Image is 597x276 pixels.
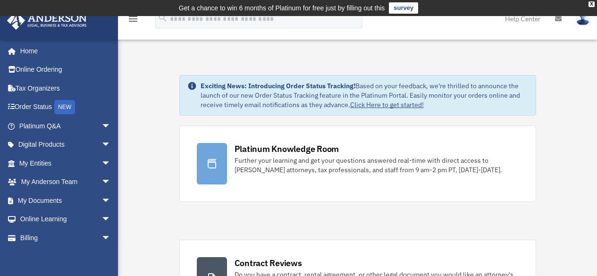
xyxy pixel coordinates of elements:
[201,82,355,90] strong: Exciting News: Introducing Order Status Tracking!
[7,135,125,154] a: Digital Productsarrow_drop_down
[54,100,75,114] div: NEW
[4,11,90,30] img: Anderson Advisors Platinum Portal
[127,13,139,25] i: menu
[7,210,125,229] a: Online Learningarrow_drop_down
[235,257,302,269] div: Contract Reviews
[7,191,125,210] a: My Documentsarrow_drop_down
[589,1,595,7] div: close
[127,17,139,25] a: menu
[7,42,120,60] a: Home
[389,2,418,14] a: survey
[101,117,120,136] span: arrow_drop_down
[7,60,125,79] a: Online Ordering
[235,143,339,155] div: Platinum Knowledge Room
[101,210,120,229] span: arrow_drop_down
[350,100,424,109] a: Click Here to get started!
[235,156,519,175] div: Further your learning and get your questions answered real-time with direct access to [PERSON_NAM...
[7,98,125,117] a: Order StatusNEW
[201,81,528,109] div: Based on your feedback, we're thrilled to announce the launch of our new Order Status Tracking fe...
[101,228,120,248] span: arrow_drop_down
[101,135,120,155] span: arrow_drop_down
[179,2,385,14] div: Get a chance to win 6 months of Platinum for free just by filling out this
[158,13,168,23] i: search
[7,173,125,192] a: My Anderson Teamarrow_drop_down
[7,79,125,98] a: Tax Organizers
[101,154,120,173] span: arrow_drop_down
[576,12,590,25] img: User Pic
[101,191,120,210] span: arrow_drop_down
[7,117,125,135] a: Platinum Q&Aarrow_drop_down
[7,154,125,173] a: My Entitiesarrow_drop_down
[101,173,120,192] span: arrow_drop_down
[179,125,536,202] a: Platinum Knowledge Room Further your learning and get your questions answered real-time with dire...
[7,228,125,247] a: Billingarrow_drop_down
